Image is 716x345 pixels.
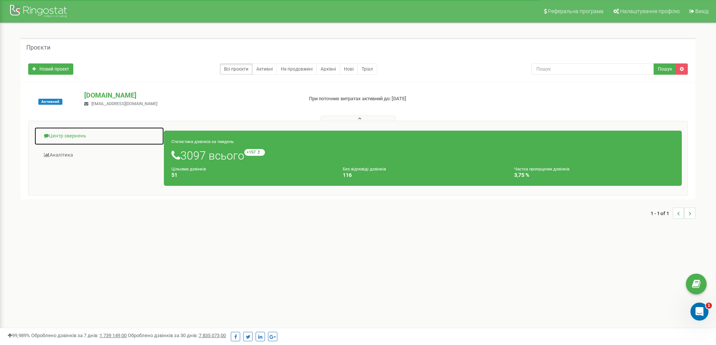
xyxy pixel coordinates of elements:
[220,63,253,75] a: Всі проєкти
[690,303,708,321] iframe: Intercom live chat
[357,63,377,75] a: Тріал
[244,149,265,156] small: +157
[84,90,297,100] p: [DOMAIN_NAME]
[171,139,234,144] small: Статистика дзвінків за тиждень
[171,167,206,172] small: Цільових дзвінків
[695,8,708,14] span: Вихід
[28,63,73,75] a: Новий проєкт
[514,167,569,172] small: Частка пропущених дзвінків
[343,172,503,178] h4: 116
[171,149,674,162] h1: 3097 всього
[171,172,332,178] h4: 51
[514,172,674,178] h4: 3,75 %
[654,63,676,75] button: Пошук
[34,127,164,145] a: Центр звернень
[26,44,50,51] h5: Проєкти
[548,8,604,14] span: Реферальна програма
[651,208,673,219] span: 1 - 1 of 1
[128,333,226,338] span: Оброблено дзвінків за 30 днів :
[277,63,317,75] a: Не продовжені
[316,63,340,75] a: Архівні
[531,63,654,75] input: Пошук
[343,167,386,172] small: Без відповіді дзвінків
[309,95,465,102] p: При поточних витратах активний до: [DATE]
[34,146,164,164] a: Аналiтика
[100,333,127,338] u: 1 739 149,00
[91,101,157,106] span: [EMAIL_ADDRESS][DOMAIN_NAME]
[199,333,226,338] u: 7 835 073,00
[38,99,62,105] span: Активний
[8,333,30,338] span: 99,989%
[252,63,277,75] a: Активні
[620,8,680,14] span: Налаштування профілю
[31,333,127,338] span: Оброблено дзвінків за 7 днів :
[651,200,695,226] nav: ...
[340,63,358,75] a: Нові
[706,303,712,309] span: 1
